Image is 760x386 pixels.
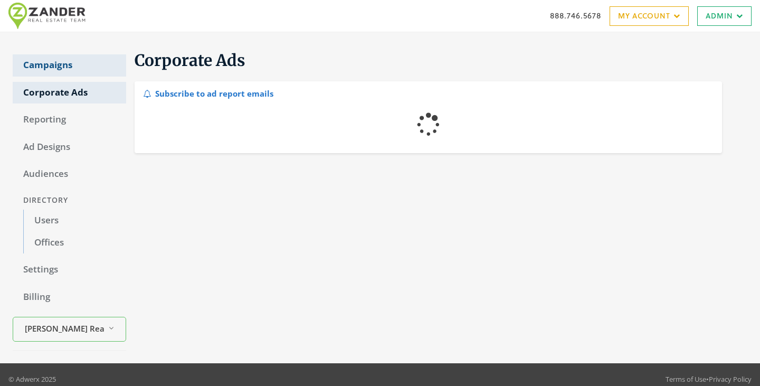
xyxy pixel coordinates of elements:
img: Adwerx [8,3,92,29]
span: [PERSON_NAME] Real Estate Team [25,323,104,335]
a: 888.746.5678 [550,10,601,21]
span: Corporate Ads [135,50,245,70]
a: Billing [13,286,126,308]
a: Corporate Ads [13,82,126,104]
a: Offices [23,232,126,254]
a: Terms of Use [666,374,706,384]
a: Admin [697,6,752,26]
a: Ad Designs [13,136,126,158]
div: Directory [13,191,126,210]
a: Campaigns [13,54,126,77]
a: Privacy Policy [709,374,752,384]
p: © Adwerx 2025 [8,374,56,384]
a: Users [23,210,126,232]
a: Audiences [13,163,126,185]
div: • [666,374,752,384]
a: Reporting [13,109,126,131]
a: Settings [13,259,126,281]
button: [PERSON_NAME] Real Estate Team [13,317,126,342]
a: My Account [610,6,689,26]
div: Subscribe to ad report emails [143,86,273,100]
